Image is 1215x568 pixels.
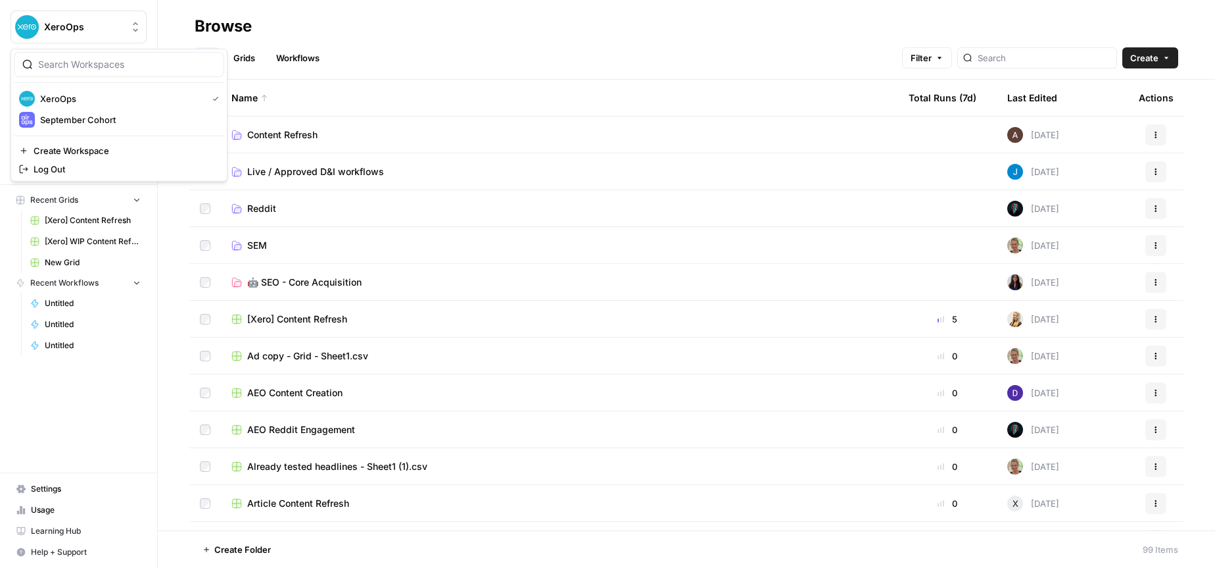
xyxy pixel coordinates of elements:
[34,163,214,176] span: Log Out
[44,20,124,34] span: XeroOps
[1007,80,1057,116] div: Last Edited
[231,165,888,178] a: Live / Approved D&I workflows
[978,51,1111,65] input: Search
[1007,274,1023,290] img: rox323kbkgutb4wcij4krxobkpon
[902,47,952,68] button: Filter
[231,386,888,400] a: AEO Content Creation
[231,497,888,510] a: Article Content Refresh
[34,144,214,157] span: Create Workspace
[1007,238,1059,253] div: [DATE]
[247,128,318,142] span: Content Refresh
[214,543,271,556] span: Create Folder
[45,297,141,309] span: Untitled
[909,423,986,436] div: 0
[231,202,888,215] a: Reddit
[45,236,141,247] span: [Xero] WIP Content Refresh
[14,160,224,178] a: Log Out
[1007,311,1023,327] img: ygsh7oolkwauxdw54hskm6m165th
[231,239,888,252] a: SEM
[911,51,932,65] span: Filter
[247,239,267,252] span: SEM
[1130,51,1158,65] span: Create
[45,340,141,351] span: Untitled
[45,319,141,330] span: Untitled
[1122,47,1178,68] button: Create
[45,215,141,226] span: [Xero] Content Refresh
[24,252,147,273] a: New Grid
[24,335,147,356] a: Untitled
[247,313,347,326] span: [Xero] Content Refresh
[24,293,147,314] a: Untitled
[24,314,147,335] a: Untitled
[1012,497,1018,510] span: X
[1007,459,1059,475] div: [DATE]
[1143,543,1178,556] div: 99 Items
[231,460,888,473] a: Already tested headlines - Sheet1 (1).csv
[19,112,35,128] img: September Cohort Logo
[19,91,35,107] img: XeroOps Logo
[11,11,147,43] button: Workspace: XeroOps
[31,504,141,516] span: Usage
[1007,127,1023,143] img: wtbmvrjo3qvncyiyitl6zoukl9gz
[909,497,986,510] div: 0
[1007,496,1059,511] div: [DATE]
[11,542,147,563] button: Help + Support
[40,113,214,126] span: September Cohort
[40,92,202,105] span: XeroOps
[1007,127,1059,143] div: [DATE]
[1007,201,1059,217] div: [DATE]
[1007,422,1023,438] img: ilf5qirlu51qf7ak37srxb41cqxu
[11,500,147,521] a: Usage
[1007,311,1059,327] div: [DATE]
[31,483,141,495] span: Settings
[195,47,220,68] a: All
[195,16,252,37] div: Browse
[231,276,888,289] a: 🤖 SEO - Core Acquisition
[909,313,986,326] div: 5
[909,80,976,116] div: Total Runs (7d)
[231,423,888,436] a: AEO Reddit Engagement
[1007,201,1023,217] img: ilf5qirlu51qf7ak37srxb41cqxu
[1007,238,1023,253] img: lmunieaapx9c9tryyoi7fiszj507
[1007,385,1023,401] img: 6clbhjv5t98vtpq4yyt91utag0vy
[1139,80,1174,116] div: Actions
[247,165,384,178] span: Live / Approved D&I workflows
[195,539,279,560] button: Create Folder
[1007,348,1059,364] div: [DATE]
[247,460,427,473] span: Already tested headlines - Sheet1 (1).csv
[231,80,888,116] div: Name
[1007,164,1023,180] img: f85hw8tywoplficgl91lqp4dk9qs
[1007,164,1059,180] div: [DATE]
[15,15,39,39] img: XeroOps Logo
[247,497,349,510] span: Article Content Refresh
[11,478,147,500] a: Settings
[14,142,224,160] a: Create Workspace
[24,210,147,231] a: [Xero] Content Refresh
[11,190,147,210] button: Recent Grids
[45,257,141,269] span: New Grid
[1007,348,1023,364] img: lmunieaapx9c9tryyoi7fiszj507
[1007,459,1023,475] img: lmunieaapx9c9tryyoi7fiszj507
[268,47,327,68] a: Workflows
[30,194,78,206] span: Recent Grids
[24,231,147,252] a: [Xero] WIP Content Refresh
[247,423,355,436] span: AEO Reddit Engagement
[1007,385,1059,401] div: [DATE]
[909,386,986,400] div: 0
[247,276,362,289] span: 🤖 SEO - Core Acquisition
[231,349,888,363] a: Ad copy - Grid - Sheet1.csv
[231,313,888,326] a: [Xero] Content Refresh
[11,273,147,293] button: Recent Workflows
[231,128,888,142] a: Content Refresh
[247,386,343,400] span: AEO Content Creation
[38,58,216,71] input: Search Workspaces
[11,49,227,182] div: Workspace: XeroOps
[909,460,986,473] div: 0
[31,525,141,537] span: Learning Hub
[30,277,99,289] span: Recent Workflows
[1007,274,1059,290] div: [DATE]
[247,349,368,363] span: Ad copy - Grid - Sheet1.csv
[247,202,276,215] span: Reddit
[11,521,147,542] a: Learning Hub
[31,546,141,558] span: Help + Support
